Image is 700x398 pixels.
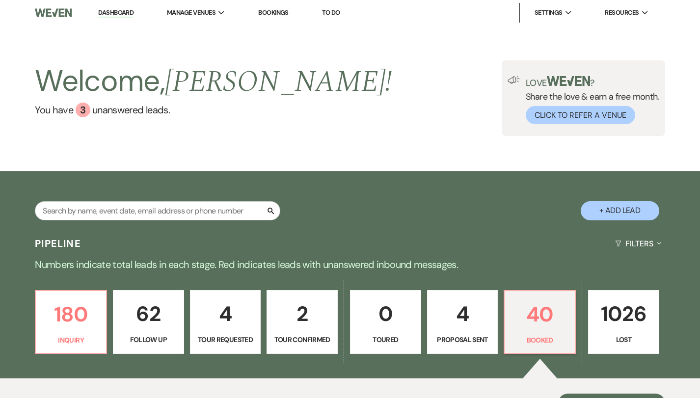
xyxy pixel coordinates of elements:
p: 4 [196,297,255,330]
a: 4Proposal Sent [427,290,498,354]
span: [PERSON_NAME] ! [165,59,392,105]
a: 2Tour Confirmed [267,290,338,354]
a: You have 3 unanswered leads. [35,103,392,117]
p: 62 [119,297,178,330]
p: 0 [356,297,415,330]
span: Resources [605,8,639,18]
span: Manage Venues [167,8,215,18]
a: 0Toured [350,290,421,354]
a: 1026Lost [588,290,659,354]
p: 180 [42,298,100,331]
p: Love ? [526,76,659,87]
a: 40Booked [504,290,576,354]
p: Proposal Sent [433,334,492,345]
p: Tour Requested [196,334,255,345]
p: Booked [511,335,569,345]
img: loud-speaker-illustration.svg [508,76,520,84]
div: Share the love & earn a free month. [520,76,659,124]
p: Lost [594,334,653,345]
button: Click to Refer a Venue [526,106,635,124]
h2: Welcome, [35,60,392,103]
img: weven-logo-green.svg [547,76,591,86]
div: 3 [76,103,90,117]
p: 2 [273,297,331,330]
a: 4Tour Requested [190,290,261,354]
a: 62Follow Up [113,290,184,354]
p: 4 [433,297,492,330]
p: Follow Up [119,334,178,345]
a: Bookings [258,8,289,17]
p: 1026 [594,297,653,330]
a: Dashboard [98,8,134,18]
button: Filters [611,231,665,257]
input: Search by name, event date, email address or phone number [35,201,280,220]
a: To Do [322,8,340,17]
span: Settings [535,8,563,18]
p: Toured [356,334,415,345]
p: 40 [511,298,569,331]
p: Tour Confirmed [273,334,331,345]
button: + Add Lead [581,201,659,220]
img: Weven Logo [35,2,72,23]
h3: Pipeline [35,237,81,250]
p: Inquiry [42,335,100,345]
a: 180Inquiry [35,290,107,354]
